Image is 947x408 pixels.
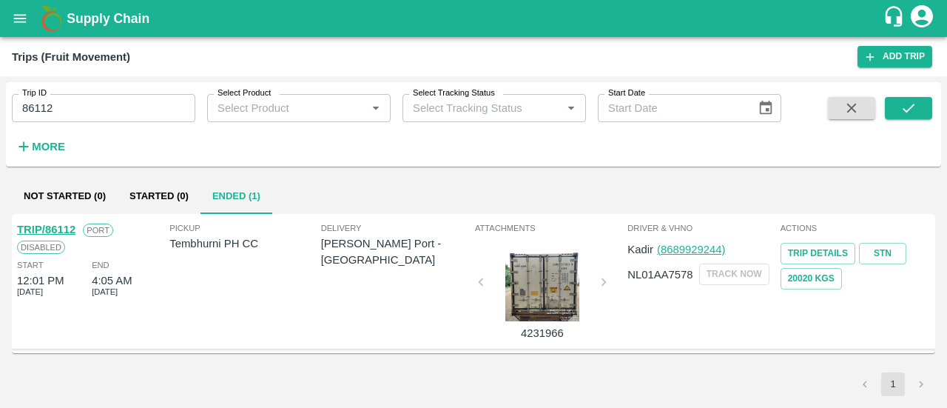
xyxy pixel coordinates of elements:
button: Open [366,98,385,118]
label: Trip ID [22,87,47,99]
button: page 1 [881,372,905,396]
strong: More [32,141,65,153]
input: Select Product [212,98,362,118]
input: Enter Trip ID [12,94,195,122]
b: Supply Chain [67,11,149,26]
a: Trip Details [781,243,855,264]
p: 4231966 [487,325,598,341]
span: Delivery [321,221,472,235]
button: Open [562,98,581,118]
button: open drawer [3,1,37,36]
button: More [12,134,69,159]
img: logo [37,4,67,33]
p: NL01AA7578 [627,267,692,283]
span: Start [17,258,43,272]
div: 4:05 AM [92,272,132,289]
div: customer-support [883,5,909,32]
label: Select Tracking Status [413,87,495,99]
input: Start Date [598,94,746,122]
button: Choose date [752,94,780,122]
span: [DATE] [17,285,43,298]
a: STN [859,243,906,264]
a: (8689929244) [657,244,725,255]
p: Tembhurni PH CC [169,235,320,252]
span: Port [83,224,113,237]
span: [DATE] [92,285,118,298]
label: Start Date [608,87,645,99]
span: End [92,258,109,272]
span: Kadir [627,244,653,255]
button: Ended (1) [200,178,272,214]
button: Started (0) [118,178,200,214]
a: Supply Chain [67,8,883,29]
span: Disabled [17,241,65,254]
a: TRIP/86112 [17,224,75,235]
input: Select Tracking Status [407,98,538,118]
nav: pagination navigation [851,372,935,396]
span: Driver & VHNo [627,221,777,235]
button: Not Started (0) [12,178,118,214]
p: [PERSON_NAME] Port - [GEOGRAPHIC_DATA] [321,235,472,269]
div: account of current user [909,3,935,34]
label: Select Product [218,87,271,99]
button: 20020 Kgs [781,268,842,290]
a: Add Trip [857,46,932,67]
span: Pickup [169,221,320,235]
span: Actions [781,221,930,235]
div: 12:01 PM [17,272,64,289]
div: Trips (Fruit Movement) [12,47,130,67]
span: Attachments [475,221,624,235]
